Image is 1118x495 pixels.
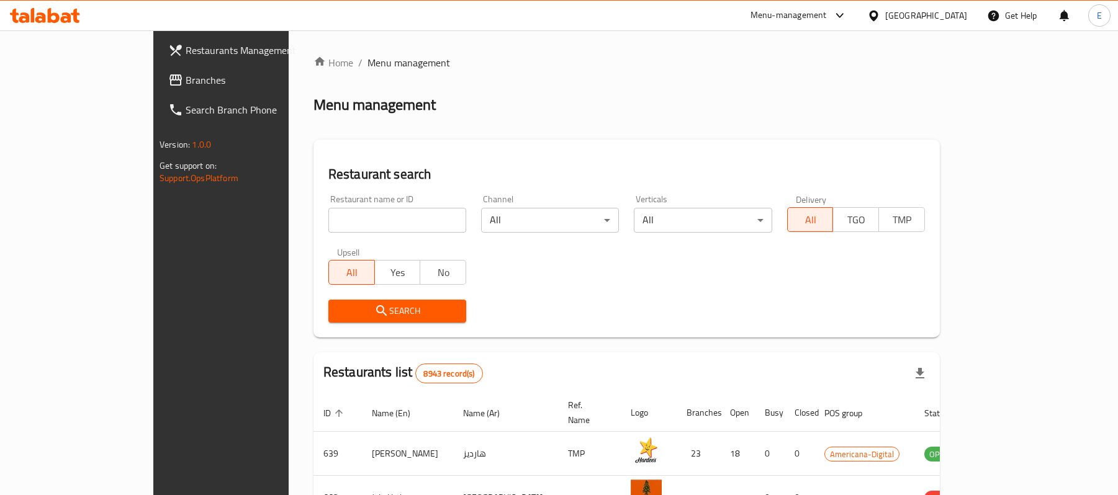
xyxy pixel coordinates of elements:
span: Name (En) [372,406,426,421]
span: Status [924,406,965,421]
span: All [334,264,370,282]
th: Open [720,394,755,432]
button: TGO [832,207,879,232]
span: TMP [884,211,920,229]
h2: Menu management [313,95,436,115]
th: Logo [621,394,677,432]
span: Ref. Name [568,398,606,427]
div: [GEOGRAPHIC_DATA] [885,9,967,22]
td: [PERSON_NAME] [362,432,453,476]
td: 0 [785,432,814,476]
span: TGO [838,211,874,229]
td: 18 [720,432,755,476]
span: No [425,264,461,282]
td: هارديز [453,432,558,476]
span: Version: [160,136,190,153]
h2: Restaurant search [328,165,925,184]
a: Support.OpsPlatform [160,170,238,186]
h2: Restaurants list [323,363,483,383]
span: Branches [186,73,330,87]
span: All [793,211,829,229]
div: All [634,208,772,233]
span: 1.0.0 [192,136,211,153]
span: Search [338,303,456,319]
button: No [420,260,466,285]
span: OPEN [924,447,955,462]
nav: breadcrumb [313,55,940,70]
li: / [358,55,363,70]
label: Delivery [796,195,827,203]
div: All [481,208,619,233]
img: Hardee's [631,435,662,466]
button: TMP [878,207,925,232]
span: Name (Ar) [463,406,516,421]
td: 0 [755,432,785,476]
button: Yes [374,260,421,285]
div: Total records count [415,363,482,383]
div: Export file [905,359,935,388]
span: Restaurants Management [186,43,330,58]
div: Menu-management [751,8,827,23]
th: Branches [677,394,720,432]
td: TMP [558,432,621,476]
td: 23 [677,432,720,476]
button: All [787,207,834,232]
span: 8943 record(s) [416,368,482,380]
span: ID [323,406,347,421]
input: Search for restaurant name or ID.. [328,208,466,233]
button: All [328,260,375,285]
button: Search [328,300,466,323]
span: Menu management [367,55,450,70]
span: E [1097,9,1102,22]
th: Closed [785,394,814,432]
a: Search Branch Phone [158,95,340,125]
span: POS group [824,406,878,421]
a: Branches [158,65,340,95]
span: Yes [380,264,416,282]
a: Restaurants Management [158,35,340,65]
span: Get support on: [160,158,217,174]
th: Busy [755,394,785,432]
span: Search Branch Phone [186,102,330,117]
span: Americana-Digital [825,447,899,462]
label: Upsell [337,247,360,256]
